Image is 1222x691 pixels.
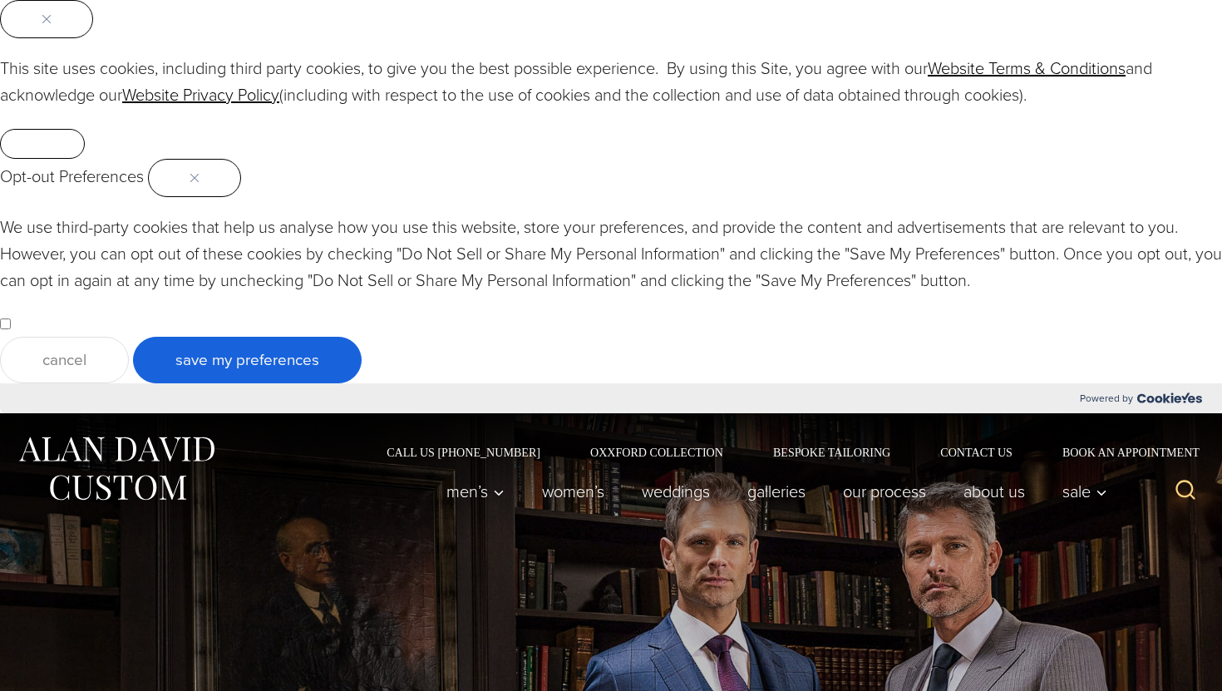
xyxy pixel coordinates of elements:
[729,475,825,508] a: Galleries
[133,337,362,383] button: Save My Preferences
[1037,447,1205,458] a: Book an Appointment
[42,15,51,23] img: Close
[428,475,1116,508] nav: Primary Navigation
[565,447,748,458] a: Oxxford Collection
[825,475,945,508] a: Our Process
[928,56,1126,81] a: Website Terms & Conditions
[1062,483,1107,500] span: Sale
[122,82,279,107] a: Website Privacy Policy
[623,475,729,508] a: weddings
[915,447,1037,458] a: Contact Us
[362,447,1205,458] nav: Secondary Navigation
[190,174,199,182] img: Close
[446,483,505,500] span: Men’s
[17,432,216,506] img: Alan David Custom
[945,475,1044,508] a: About Us
[524,475,623,508] a: Women’s
[1165,471,1205,511] button: View Search Form
[748,447,915,458] a: Bespoke Tailoring
[1137,392,1202,403] img: Cookieyes logo
[362,447,565,458] a: Call Us [PHONE_NUMBER]
[148,159,241,197] button: Close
